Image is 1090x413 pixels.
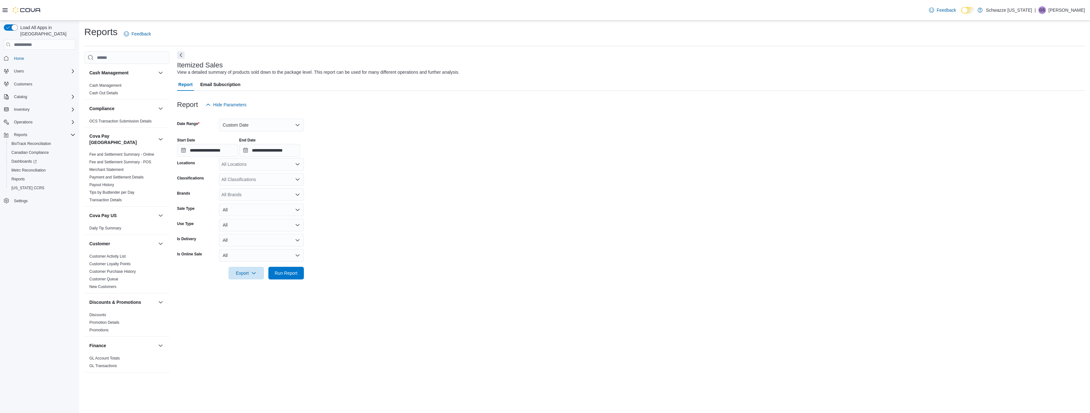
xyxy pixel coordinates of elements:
div: Discounts & Promotions [84,311,170,336]
h3: Cash Management [89,70,129,76]
span: Catalog [11,93,75,101]
button: Catalog [1,92,78,101]
h3: Finance [89,342,106,349]
span: Fee and Settlement Summary - POS [89,160,151,165]
a: [US_STATE] CCRS [9,184,47,192]
span: [US_STATE] CCRS [11,185,44,191]
span: Users [11,67,75,75]
a: Payment and Settlement Details [89,175,144,179]
a: Merchant Statement [89,167,124,172]
span: Cash Out Details [89,91,118,96]
h3: Itemized Sales [177,61,223,69]
button: Reports [11,131,30,139]
span: BioTrack Reconciliation [9,140,75,147]
span: Canadian Compliance [11,150,49,155]
button: Operations [11,118,35,126]
a: Tips by Budtender per Day [89,190,134,195]
button: Run Report [268,267,304,279]
span: Dashboards [9,158,75,165]
span: Promotions [89,328,109,333]
span: Home [14,56,24,61]
button: Cova Pay [GEOGRAPHIC_DATA] [157,135,164,143]
button: Open list of options [295,162,300,167]
span: Inventory [11,106,75,113]
span: Customers [14,82,32,87]
button: Users [11,67,26,75]
h3: Discounts & Promotions [89,299,141,305]
div: Cova Pay US [84,224,170,235]
button: All [219,219,304,231]
span: Customer Loyalty Points [89,261,131,266]
span: Metrc Reconciliation [11,168,46,173]
div: Cova Pay [GEOGRAPHIC_DATA] [84,151,170,206]
button: Customers [1,79,78,89]
p: Schwazze [US_STATE] [986,6,1032,14]
button: Open list of options [295,192,300,197]
button: Inventory [11,106,32,113]
button: Catalog [11,93,29,101]
span: Load All Apps in [GEOGRAPHIC_DATA] [18,24,75,37]
label: Date Range [177,121,200,126]
button: All [219,234,304,247]
span: Customer Purchase History [89,269,136,274]
button: All [219,203,304,216]
label: Locations [177,160,195,166]
button: Home [1,53,78,63]
button: Customer [157,240,164,247]
button: Cova Pay US [89,212,156,219]
input: Press the down key to open a popover containing a calendar. [177,144,238,157]
button: Cash Management [157,69,164,77]
button: Cova Pay US [157,212,164,219]
a: Payout History [89,183,114,187]
span: Fee and Settlement Summary - Online [89,152,154,157]
label: Start Date [177,138,195,143]
button: Custom Date [219,119,304,131]
a: Cash Management [89,83,121,88]
h3: Customer [89,241,110,247]
span: Customer Queue [89,277,118,282]
span: GL Account Totals [89,356,120,361]
span: Metrc Reconciliation [9,166,75,174]
label: End Date [239,138,256,143]
span: Promotion Details [89,320,119,325]
nav: Complex example [4,51,75,222]
img: Cova [13,7,41,13]
input: Dark Mode [961,7,974,14]
span: Settings [11,197,75,205]
a: Dashboards [6,157,78,166]
button: Canadian Compliance [6,148,78,157]
a: Transaction Details [89,198,122,202]
a: Settings [11,197,30,205]
a: Customer Loyalty Points [89,262,131,266]
span: Discounts [89,312,106,317]
p: | [1035,6,1036,14]
label: Use Type [177,221,194,226]
div: Cash Management [84,82,170,99]
span: Daily Tip Summary [89,226,121,231]
button: Users [1,67,78,76]
div: View a detailed summary of products sold down to the package level. This report can be used for m... [177,69,459,76]
button: All [219,249,304,262]
span: Report [178,78,193,91]
span: Operations [14,120,33,125]
button: Discounts & Promotions [89,299,156,305]
span: Export [232,267,260,279]
span: Catalog [14,94,27,99]
span: Reports [9,175,75,183]
input: Press the down key to open a popover containing a calendar. [239,144,300,157]
button: Finance [157,342,164,349]
span: BioTrack Reconciliation [11,141,51,146]
a: Feedback [926,4,959,16]
button: Operations [1,118,78,127]
button: Hide Parameters [203,98,249,111]
span: Operations [11,118,75,126]
button: Discounts & Promotions [157,298,164,306]
a: Reports [9,175,27,183]
span: Email Subscription [200,78,240,91]
a: Feedback [121,28,153,40]
a: Dashboards [9,158,39,165]
a: Canadian Compliance [9,149,51,156]
span: Dashboards [11,159,37,164]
